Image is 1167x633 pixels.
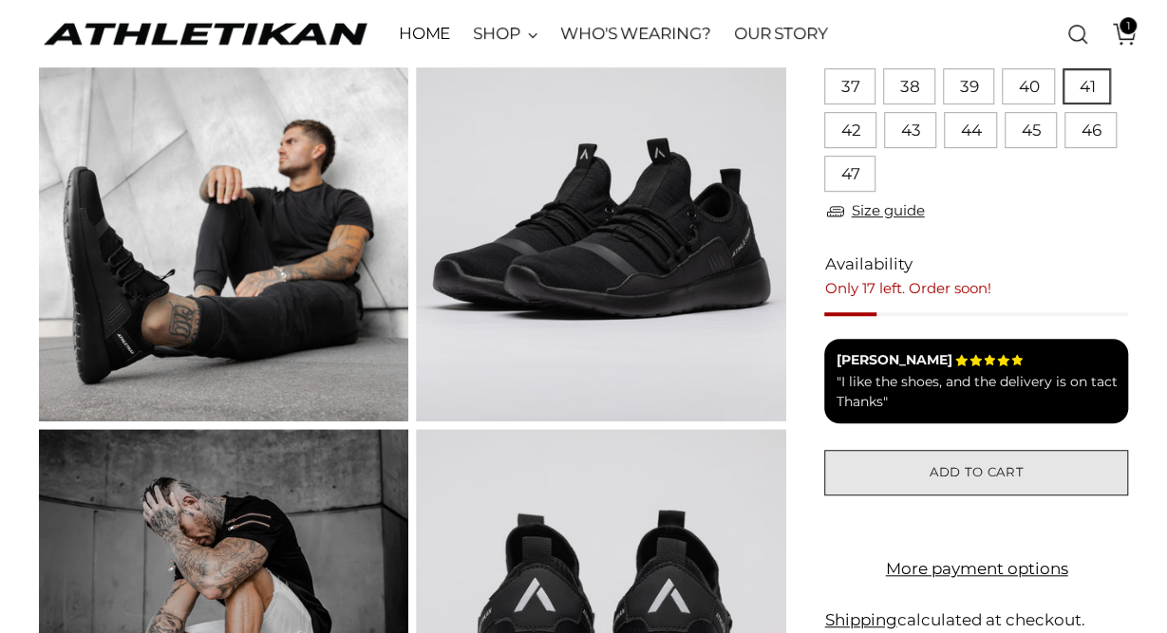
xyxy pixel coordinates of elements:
button: 38 [883,68,935,104]
button: 42 [824,112,876,148]
img: ALTIS Black Sneakers [39,52,409,422]
span: 1 [1120,17,1137,34]
button: 46 [1064,112,1117,148]
a: ATHLETIKAN [39,19,371,48]
a: Open search modal [1059,15,1097,53]
a: WHO'S WEARING? [560,13,711,55]
a: HOME [399,13,451,55]
button: 43 [884,112,936,148]
a: More payment options [824,557,1128,581]
a: Open cart modal [1099,15,1137,53]
button: 39 [943,68,994,104]
div: calculated at checkout. [824,608,1128,632]
a: Shipping [824,610,896,629]
button: 40 [1002,68,1055,104]
span: Availability [824,252,912,276]
a: SHOP [473,13,537,55]
span: Only 17 left. Order soon! [824,279,990,297]
span: Add to cart [930,463,1024,481]
button: 44 [944,112,997,148]
button: 41 [1063,68,1111,104]
img: side on view of Athletikan black trainers [416,52,786,422]
button: Add to cart [824,450,1128,495]
a: OUR STORY [734,13,828,55]
a: Size guide [824,199,924,223]
button: 45 [1005,112,1057,148]
button: 47 [824,156,875,192]
button: 37 [824,68,875,104]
